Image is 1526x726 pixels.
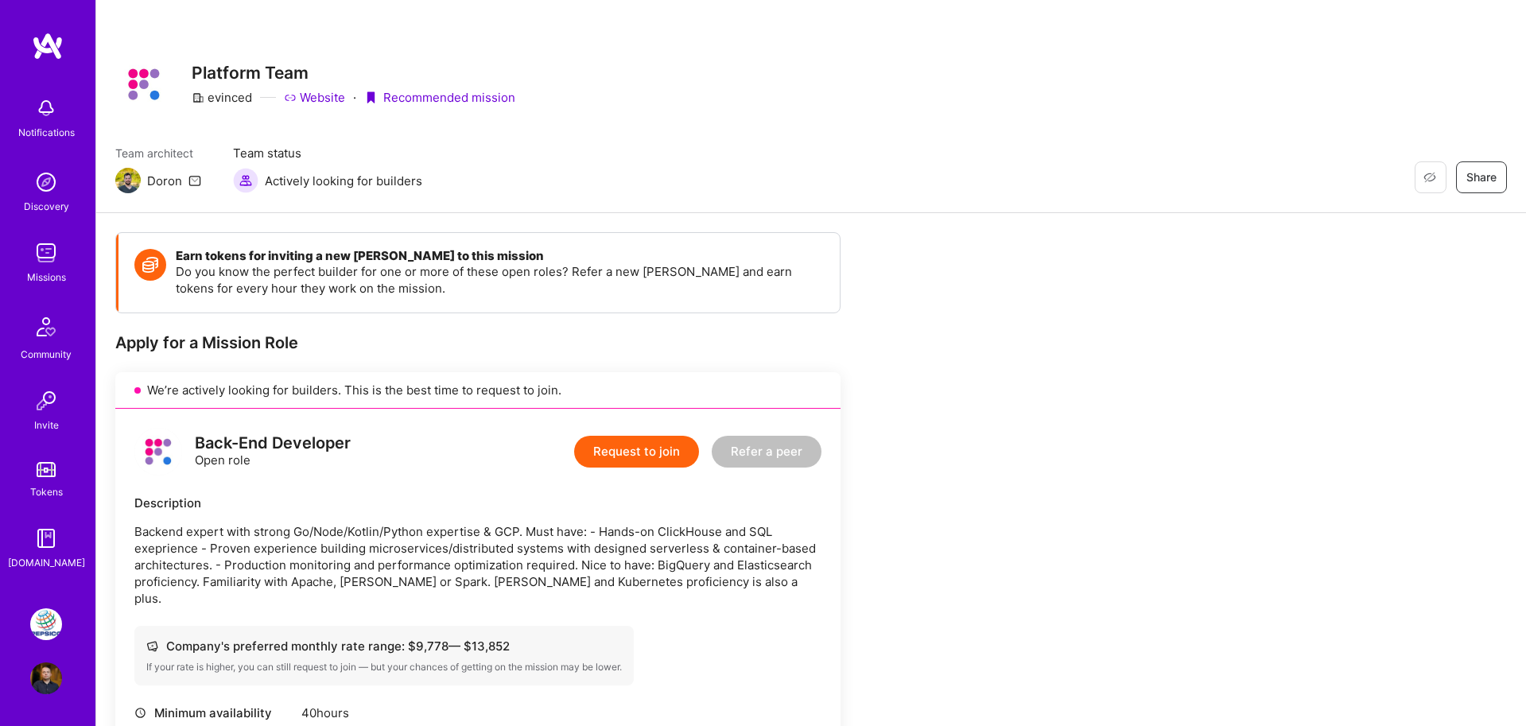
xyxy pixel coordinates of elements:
[32,32,64,60] img: logo
[364,89,515,106] div: Recommended mission
[30,166,62,198] img: discovery
[134,428,182,476] img: logo
[176,263,824,297] p: Do you know the perfect builder for one or more of these open roles? Refer a new [PERSON_NAME] an...
[134,523,821,607] p: Backend expert with strong Go/Node/Kotlin/Python expertise & GCP. Must have: - Hands-on ClickHous...
[192,91,204,104] i: icon CompanyGray
[115,145,201,161] span: Team architect
[24,198,69,215] div: Discovery
[115,168,141,193] img: Team Architect
[192,89,252,106] div: evinced
[147,173,182,189] div: Doron
[284,89,345,106] a: Website
[233,168,258,193] img: Actively looking for builders
[26,608,66,640] a: PepsiCo: SodaStream Intl. 2024 AOP
[195,435,351,452] div: Back-End Developer
[30,662,62,694] img: User Avatar
[134,707,146,719] i: icon Clock
[27,269,66,285] div: Missions
[146,638,622,654] div: Company's preferred monthly rate range: $ 9,778 — $ 13,852
[301,705,515,721] div: 40 hours
[134,495,821,511] div: Description
[574,436,699,468] button: Request to join
[8,554,85,571] div: [DOMAIN_NAME]
[233,145,422,161] span: Team status
[146,661,622,674] div: If your rate is higher, you can still request to join — but your chances of getting on the missio...
[115,56,173,113] img: Company Logo
[176,249,824,263] h4: Earn tokens for inviting a new [PERSON_NAME] to this mission
[30,522,62,554] img: guide book
[30,92,62,124] img: bell
[188,174,201,187] i: icon Mail
[34,417,59,433] div: Invite
[115,332,841,353] div: Apply for a Mission Role
[18,124,75,141] div: Notifications
[134,249,166,281] img: Token icon
[37,462,56,477] img: tokens
[30,483,63,500] div: Tokens
[364,91,377,104] i: icon PurpleRibbon
[192,63,515,83] h3: Platform Team
[115,372,841,409] div: We’re actively looking for builders. This is the best time to request to join.
[27,308,65,346] img: Community
[1466,169,1497,185] span: Share
[265,173,422,189] span: Actively looking for builders
[134,705,293,721] div: Minimum availability
[353,89,356,106] div: ·
[146,640,158,652] i: icon Cash
[30,608,62,640] img: PepsiCo: SodaStream Intl. 2024 AOP
[21,346,72,363] div: Community
[195,435,351,468] div: Open role
[26,662,66,694] a: User Avatar
[1456,161,1507,193] button: Share
[712,436,821,468] button: Refer a peer
[1423,171,1436,184] i: icon EyeClosed
[30,385,62,417] img: Invite
[30,237,62,269] img: teamwork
